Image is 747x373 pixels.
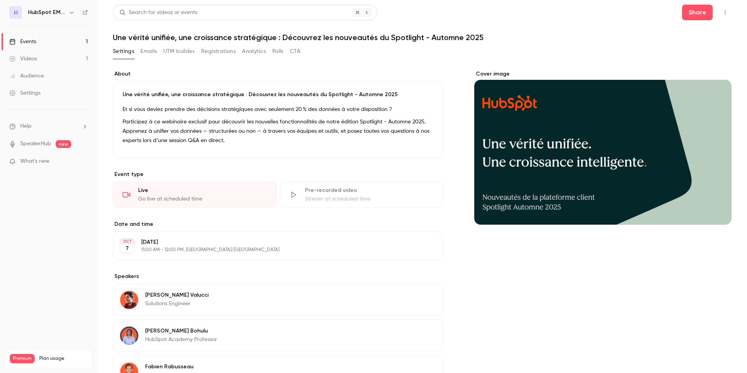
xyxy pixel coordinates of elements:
[140,45,157,58] button: Emails
[20,122,32,130] span: Help
[163,45,195,58] button: UTM builder
[201,45,236,58] button: Registrations
[9,72,44,80] div: Audience
[141,238,402,246] p: [DATE]
[145,336,217,343] p: HubSpot Academy Professor
[145,300,209,308] p: Solutions Engineer
[242,45,266,58] button: Analytics
[474,70,731,225] section: Cover image
[56,140,71,148] span: new
[14,9,18,17] span: H
[305,195,434,203] div: Stream at scheduled time
[123,117,433,145] p: Participez à ce webinaire exclusif pour découvrir les nouvelles fonctionnalités de notre édition ...
[120,326,139,345] img: Mélanie Bohulu
[113,220,443,228] label: Date and time
[280,181,444,208] div: Pre-recorded videoStream at scheduled time
[113,171,443,178] p: Event type
[120,290,139,309] img: Enzo Valucci
[10,354,35,363] span: Premium
[113,33,731,42] h1: Une vérité unifiée, une croissance stratégique : Découvrez les nouveautés du Spotlight - Automne ...
[113,70,443,78] label: About
[113,45,134,58] button: Settings
[141,247,402,253] p: 11:00 AM - 12:00 PM, [GEOGRAPHIC_DATA]/[GEOGRAPHIC_DATA]
[272,45,284,58] button: Polls
[123,105,433,114] p: Et si vous deviez prendre des décisions stratégiques avec seulement 20 % des données à votre disp...
[126,245,129,252] p: 7
[113,319,443,352] div: Mélanie Bohulu[PERSON_NAME] BohuluHubSpot Academy Professor
[9,55,37,63] div: Videos
[9,89,40,97] div: Settings
[123,91,433,99] p: Une vérité unifiée, une croissance stratégique : Découvrez les nouveautés du Spotlight - Automne ...
[9,38,36,46] div: Events
[9,122,88,130] li: help-dropdown-opener
[145,291,209,299] p: [PERSON_NAME] Valucci
[20,140,51,148] a: SpeakerHub
[120,239,134,244] div: OCT
[682,5,713,20] button: Share
[113,273,443,280] label: Speakers
[138,186,267,194] div: Live
[113,283,443,316] div: Enzo Valucci[PERSON_NAME] ValucciSolutions Engineer
[138,195,267,203] div: Go live at scheduled time
[305,186,434,194] div: Pre-recorded video
[113,181,277,208] div: LiveGo live at scheduled time
[119,9,197,17] div: Search for videos or events
[474,70,731,78] label: Cover image
[20,157,49,165] span: What's new
[290,45,300,58] button: CTA
[28,9,65,16] h6: HubSpot EMEA FR
[145,363,237,371] p: Fabien Rabusseau
[145,327,217,335] p: [PERSON_NAME] Bohulu
[39,355,88,362] span: Plan usage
